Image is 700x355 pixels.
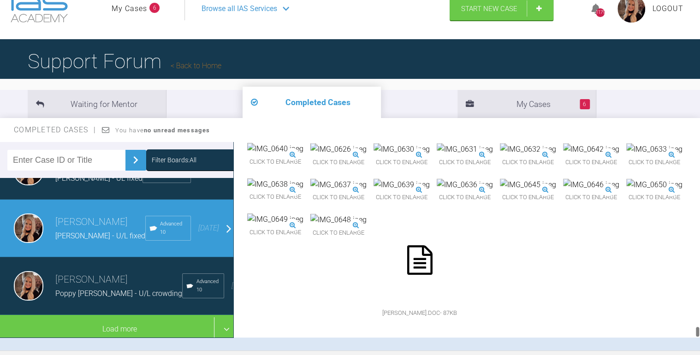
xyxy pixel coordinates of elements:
span: Click to enlarge [563,190,619,204]
img: IMG_0648.jpeg [310,213,367,225]
a: Back to Home [171,61,221,70]
span: Click to enlarge [563,155,619,169]
img: IMG_0626.jpeg [310,143,367,155]
span: Click to enlarge [247,225,303,240]
img: Emma Wall [14,271,43,301]
span: Click to enlarge [247,190,303,204]
span: [PERSON_NAME] - UL fixed [55,174,142,183]
span: [DATE] [198,224,219,232]
span: You have [115,127,210,134]
span: Browse all IAS Services [202,3,277,15]
span: [PERSON_NAME].doc - 87KB [374,306,466,320]
img: IMG_0640.jpeg [247,143,303,155]
img: IMG_0638.jpeg [247,178,303,190]
h3: [PERSON_NAME] [55,214,145,230]
strong: no unread messages [144,127,210,134]
span: Click to enlarge [500,190,556,204]
li: Completed Cases [243,87,381,118]
img: IMG_0632.jpeg [500,143,556,155]
img: IMG_0646.jpeg [563,178,619,190]
h3: [PERSON_NAME] [55,272,182,288]
span: Start New Case [461,5,517,13]
span: Advanced 10 [160,220,187,237]
div: Filter Boards: All [152,155,196,165]
span: Click to enlarge [626,155,682,169]
a: My Cases [112,3,147,15]
img: Emma Wall [14,213,43,243]
li: My Cases [457,90,596,118]
li: Waiting for Mentor [28,90,166,118]
span: Click to enlarge [310,155,367,169]
img: IMG_0633.jpeg [626,143,682,155]
span: Click to enlarge [626,190,682,204]
input: Enter Case ID or Title [7,150,125,171]
img: IMG_0645.jpeg [500,178,556,190]
span: Click to enlarge [437,190,493,204]
img: chevronRight.28bd32b0.svg [128,153,143,167]
img: IMG_0642.jpeg [563,143,619,155]
span: Click to enlarge [437,155,493,169]
span: 6 [149,3,160,13]
div: 1179 [596,8,605,17]
img: IMG_0637.jpeg [310,178,367,190]
img: IMG_0631.jpeg [437,143,493,155]
span: Click to enlarge [500,155,556,169]
img: IMG_0650.jpeg [626,178,682,190]
span: Completed Cases [14,125,96,134]
span: Click to enlarge [310,190,367,204]
span: Poppy [PERSON_NAME] - U/L crowding [55,289,182,298]
span: Advanced 10 [196,278,220,294]
img: IMG_0636.jpeg [437,178,493,190]
span: Click to enlarge [374,155,430,169]
img: IMG_0649.jpeg [247,213,303,225]
img: IMG_0630.jpeg [374,143,430,155]
h1: Support Forum [28,45,221,77]
a: Logout [653,3,683,15]
span: Click to enlarge [247,155,303,169]
span: 6 [580,99,590,109]
span: [PERSON_NAME] - U/L fixed [55,231,145,240]
img: IMG_0639.jpeg [374,178,430,190]
span: Click to enlarge [310,225,367,240]
span: Click to enlarge [374,190,430,204]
